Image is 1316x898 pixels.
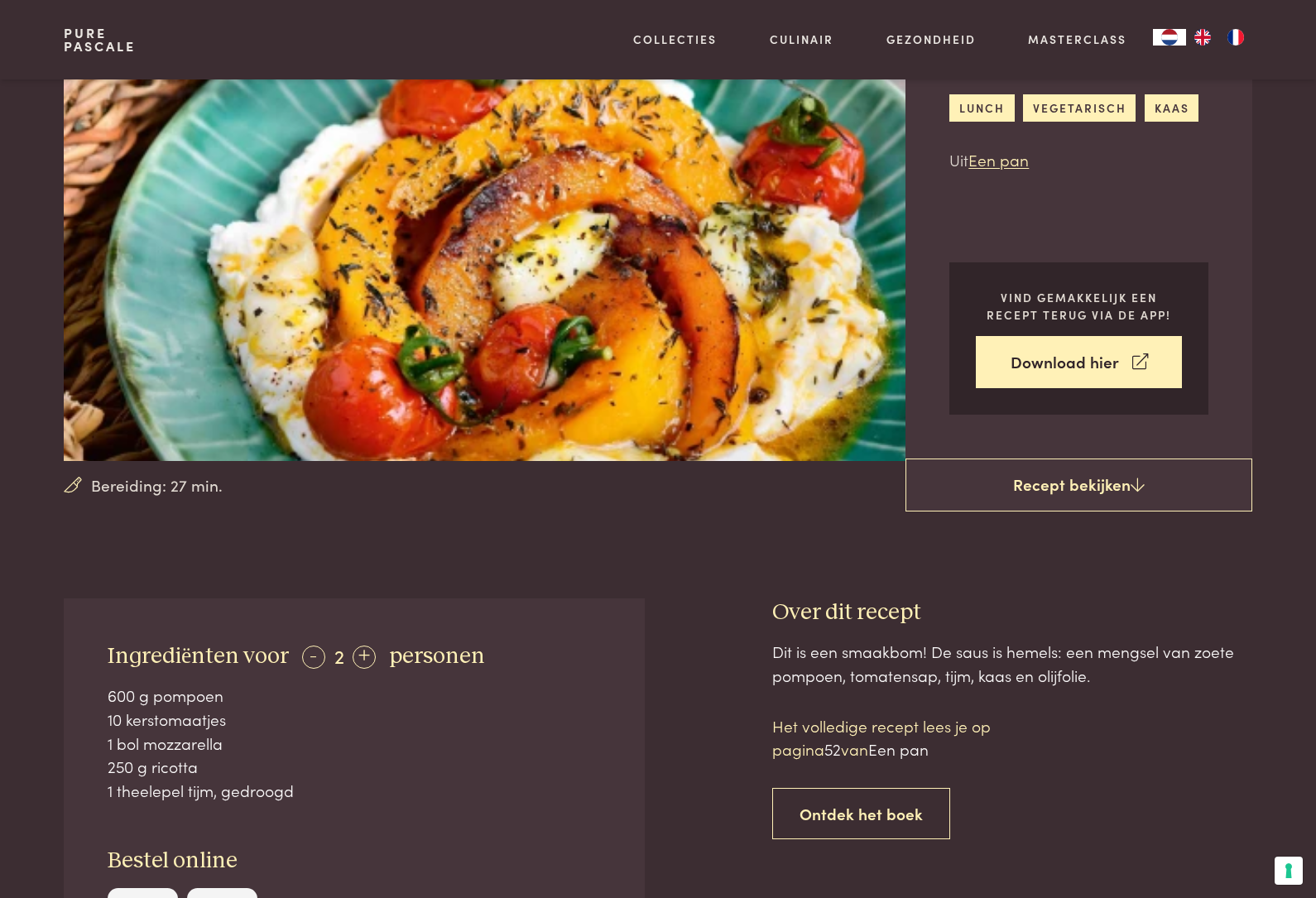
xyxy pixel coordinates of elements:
a: Recept bekijken [905,459,1252,511]
a: Culinair [770,31,833,48]
h3: Bestel online [108,847,601,876]
a: PurePascale [64,26,136,53]
a: Collecties [633,31,717,48]
span: Bereiding: 27 min. [91,473,223,497]
div: Language [1153,29,1186,46]
span: 52 [824,737,841,760]
div: 250 g ricotta [108,755,601,779]
a: vegetarisch [1023,94,1136,122]
p: Het volledige recept lees je op pagina van [772,714,1054,761]
a: kaas [1145,94,1198,122]
button: Uw voorkeuren voor toestemming voor trackingtechnologieën [1275,857,1303,885]
span: personen [389,645,485,668]
p: Uit [949,148,1208,172]
div: 1 theelepel tijm, gedroogd [108,779,601,803]
a: NL [1153,29,1186,46]
ul: Language list [1186,29,1252,46]
a: FR [1219,29,1252,46]
a: Ontdek het boek [772,788,950,840]
div: 10 kerstomaatjes [108,708,601,732]
a: Gezondheid [886,31,976,48]
a: EN [1186,29,1219,46]
a: Masterclass [1028,31,1126,48]
span: Een pan [868,737,929,760]
aside: Language selected: Nederlands [1153,29,1252,46]
div: - [302,646,325,669]
span: Ingrediënten voor [108,645,289,668]
div: 1 bol mozzarella [108,732,601,756]
a: lunch [949,94,1014,122]
a: Een pan [968,148,1029,170]
div: 600 g pompoen [108,684,601,708]
a: Download hier [976,336,1182,388]
div: Dit is een smaakbom! De saus is hemels: een mengsel van zoete pompoen, tomatensap, tijm, kaas en ... [772,640,1252,687]
div: + [353,646,376,669]
span: 2 [334,641,344,669]
p: Vind gemakkelijk een recept terug via de app! [976,289,1182,323]
h3: Over dit recept [772,598,1252,627]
